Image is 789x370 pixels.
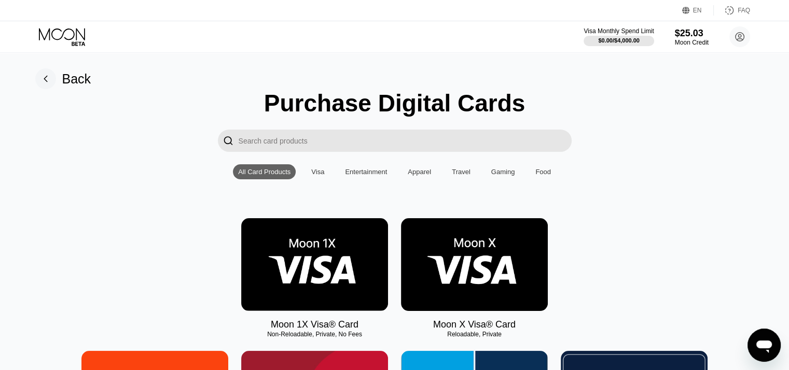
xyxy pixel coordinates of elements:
div: Apparel [403,164,436,179]
div:  [223,135,233,147]
div: $25.03 [675,28,709,39]
div: Gaming [486,164,520,179]
div: Moon 1X Visa® Card [271,319,358,330]
iframe: Button to launch messaging window [748,329,781,362]
div: Moon Credit [675,39,709,46]
div: EN [682,5,714,16]
div: Visa [306,164,329,179]
div: Back [62,72,91,87]
div: $0.00 / $4,000.00 [598,37,640,44]
div: Non-Reloadable, Private, No Fees [241,331,388,338]
div: Reloadable, Private [401,331,548,338]
div: Gaming [491,168,515,176]
div:  [218,130,239,152]
div: Travel [452,168,470,176]
div: Moon X Visa® Card [433,319,516,330]
div: EN [693,7,702,14]
div: Travel [447,164,476,179]
div: Entertainment [345,168,387,176]
div: Food [530,164,556,179]
div: Visa Monthly Spend Limit [584,27,654,35]
div: Back [35,68,91,89]
div: $25.03Moon Credit [675,28,709,46]
input: Search card products [239,130,572,152]
div: Entertainment [340,164,392,179]
div: Apparel [408,168,431,176]
div: FAQ [738,7,750,14]
div: All Card Products [238,168,290,176]
div: Purchase Digital Cards [264,89,525,117]
div: FAQ [714,5,750,16]
div: All Card Products [233,164,296,179]
div: Food [535,168,551,176]
div: Visa Monthly Spend Limit$0.00/$4,000.00 [584,27,654,46]
div: Visa [311,168,324,176]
